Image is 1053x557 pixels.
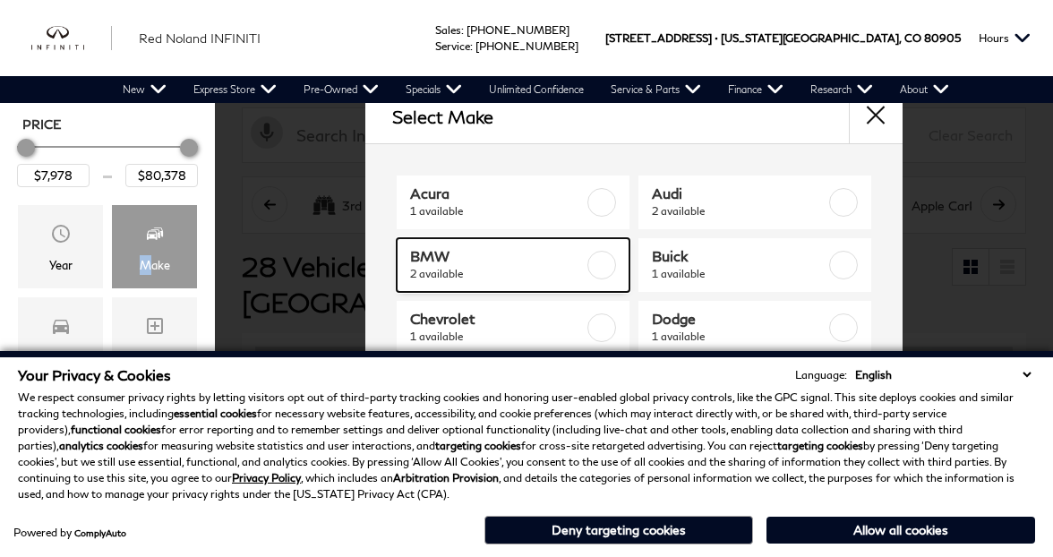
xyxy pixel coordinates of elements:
[410,265,586,283] span: 2 available
[652,328,827,346] span: 1 available
[461,23,464,37] span: :
[397,176,629,229] a: Acura1 available
[31,26,112,50] img: INFINITI
[22,116,193,133] h5: Price
[49,255,73,275] div: Year
[18,205,103,287] div: YearYear
[232,471,301,484] a: Privacy Policy
[139,29,261,47] a: Red Noland INFINITI
[50,311,72,347] span: Model
[715,76,797,103] a: Finance
[18,390,1035,502] p: We respect consumer privacy rights by letting visitors opt out of third-party tracking cookies an...
[410,328,586,346] span: 1 available
[766,517,1035,544] button: Allow all cookies
[484,516,753,544] button: Deny targeting cookies
[652,184,827,202] span: Audi
[470,39,473,53] span: :
[410,202,586,220] span: 1 available
[140,255,170,275] div: Make
[109,76,180,103] a: New
[638,176,871,229] a: Audi2 available
[410,247,586,265] span: BMW
[180,76,290,103] a: Express Store
[112,297,197,380] div: TrimTrim
[435,23,461,37] span: Sales
[410,310,586,328] span: Chevrolet
[112,205,197,287] div: MakeMake
[652,265,827,283] span: 1 available
[652,247,827,265] span: Buick
[18,366,171,383] span: Your Privacy & Cookies
[638,301,871,355] a: Dodge1 available
[605,31,961,45] a: [STREET_ADDRESS] • [US_STATE][GEOGRAPHIC_DATA], CO 80905
[174,407,257,420] strong: essential cookies
[475,76,597,103] a: Unlimited Confidence
[17,164,90,187] input: Minimum
[50,219,72,254] span: Year
[851,366,1035,383] select: Language Select
[410,184,586,202] span: Acura
[392,76,475,103] a: Specials
[180,139,198,157] div: Maximum Price
[797,76,886,103] a: Research
[777,439,863,452] strong: targeting cookies
[638,238,871,292] a: Buick1 available
[144,311,166,347] span: Trim
[392,107,493,126] h2: Select Make
[435,439,521,452] strong: targeting cookies
[59,439,143,452] strong: analytics cookies
[652,310,827,328] span: Dodge
[397,238,629,292] a: BMW2 available
[849,90,903,143] button: close
[475,39,578,53] a: [PHONE_NUMBER]
[435,39,470,53] span: Service
[125,164,198,187] input: Maximum
[397,301,629,355] a: Chevrolet1 available
[467,23,569,37] a: [PHONE_NUMBER]
[652,202,827,220] span: 2 available
[139,30,261,46] span: Red Noland INFINITI
[71,423,161,436] strong: functional cookies
[74,527,126,538] a: ComplyAuto
[17,133,198,187] div: Price
[109,76,963,103] nav: Main Navigation
[597,76,715,103] a: Service & Parts
[17,139,35,157] div: Minimum Price
[886,76,963,103] a: About
[290,76,392,103] a: Pre-Owned
[18,297,103,380] div: ModelModel
[13,527,126,538] div: Powered by
[393,471,499,484] strong: Arbitration Provision
[43,347,78,366] div: Model
[144,219,166,254] span: Make
[143,347,167,366] div: Trim
[31,26,112,50] a: infiniti
[795,370,847,381] div: Language:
